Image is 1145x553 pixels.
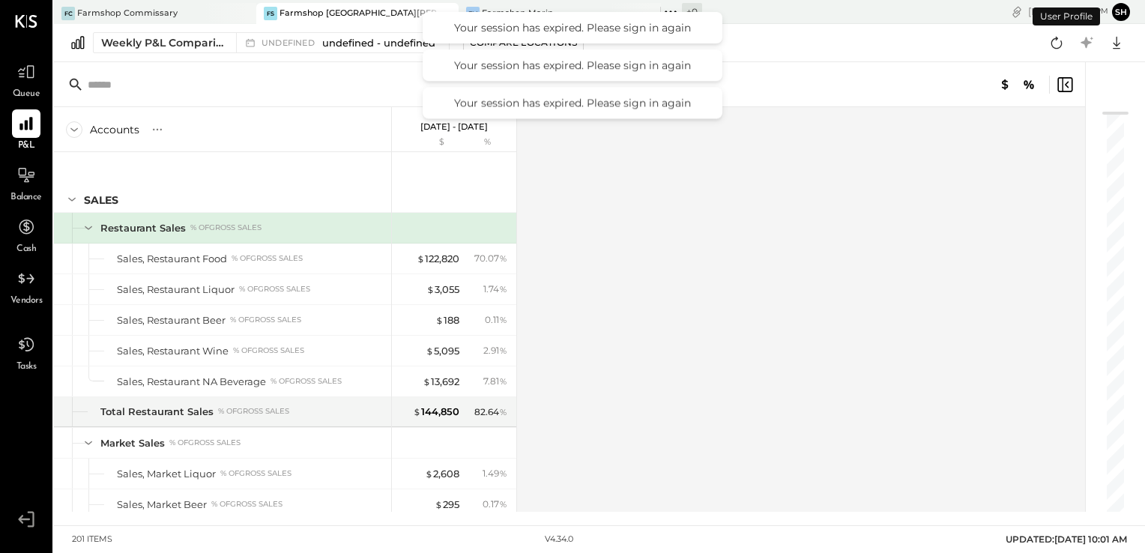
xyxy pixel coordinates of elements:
[483,282,507,296] div: 1.74
[1006,534,1127,545] span: UPDATED: [DATE] 10:01 AM
[322,36,435,50] span: undefined - undefined
[117,282,235,297] div: Sales, Restaurant Liquor
[239,284,310,294] div: % of GROSS SALES
[117,344,229,358] div: Sales, Restaurant Wine
[77,7,178,19] div: Farmshop Commissary
[1,213,52,256] a: Cash
[499,252,507,264] span: %
[93,32,450,53] button: Weekly P&L Comparison undefinedundefined - undefined
[499,375,507,387] span: %
[474,405,507,419] div: 82.64
[413,405,459,419] div: 144,850
[1009,4,1024,19] div: copy link
[1,265,52,308] a: Vendors
[499,313,507,325] span: %
[417,252,459,266] div: 122,820
[100,436,165,450] div: Market Sales
[483,467,507,480] div: 1.49
[10,191,42,205] span: Balance
[474,252,507,265] div: 70.07
[1112,3,1130,21] button: Sh
[426,345,434,357] span: $
[466,7,480,20] div: FM
[117,313,226,327] div: Sales, Restaurant Beer
[100,405,214,419] div: Total Restaurant Sales
[1096,6,1108,16] span: pm
[426,344,459,358] div: 5,095
[169,438,241,448] div: % of GROSS SALES
[499,405,507,417] span: %
[232,253,303,264] div: % of GROSS SALES
[280,7,436,19] div: Farmshop [GEOGRAPHIC_DATA][PERSON_NAME]
[499,344,507,356] span: %
[545,534,573,546] div: v 4.34.0
[230,315,301,325] div: % of GROSS SALES
[220,468,291,479] div: % of GROSS SALES
[72,534,112,546] div: 201 items
[426,283,435,295] span: $
[1,330,52,374] a: Tasks
[218,406,289,417] div: % of GROSS SALES
[499,282,507,294] span: %
[1,58,52,101] a: Queue
[117,467,216,481] div: Sales, Market Liquor
[90,122,139,137] div: Accounts
[100,221,186,235] div: Restaurant Sales
[399,136,459,148] div: $
[435,314,444,326] span: $
[1,161,52,205] a: Balance
[463,136,512,148] div: %
[117,498,207,512] div: Sales, Market Beer
[101,35,227,50] div: Weekly P&L Comparison
[417,253,425,265] span: $
[1028,4,1108,19] div: [DATE]
[435,498,443,510] span: $
[16,360,37,374] span: Tasks
[264,7,277,20] div: FS
[271,376,342,387] div: % of GROSS SALES
[438,58,707,72] div: Your session has expired. Please sign in again
[426,282,459,297] div: 3,055
[233,345,304,356] div: % of GROSS SALES
[13,88,40,101] span: Queue
[61,7,75,20] div: FC
[499,498,507,510] span: %
[211,499,283,510] div: % of GROSS SALES
[425,468,433,480] span: $
[10,294,43,308] span: Vendors
[423,375,431,387] span: $
[438,96,707,109] div: Your session has expired. Please sign in again
[18,139,35,153] span: P&L
[425,467,459,481] div: 2,608
[435,313,459,327] div: 188
[1033,7,1100,25] div: User Profile
[117,375,266,389] div: Sales, Restaurant NA Beverage
[16,243,36,256] span: Cash
[483,344,507,357] div: 2.91
[1063,4,1093,19] span: 1 : 09
[438,21,707,34] div: Your session has expired. Please sign in again
[262,39,318,47] span: undefined
[423,375,459,389] div: 13,692
[682,3,702,20] div: + 0
[420,121,488,132] p: [DATE] - [DATE]
[483,375,507,388] div: 7.81
[435,498,459,512] div: 295
[485,313,507,327] div: 0.11
[84,193,118,208] div: SALES
[117,252,227,266] div: Sales, Restaurant Food
[190,223,262,233] div: % of GROSS SALES
[413,405,421,417] span: $
[499,467,507,479] span: %
[1,109,52,153] a: P&L
[482,7,553,19] div: Farmshop Marin
[483,498,507,511] div: 0.17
